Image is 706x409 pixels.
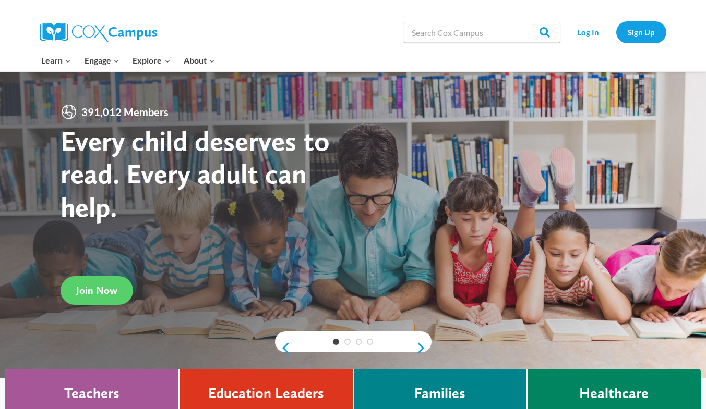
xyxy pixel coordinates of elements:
[275,342,291,354] a: previous
[404,22,560,43] input: Search Cox Campus
[76,284,117,296] span: Join Now
[61,124,330,224] strong: Every child deserves to read. Every adult can help.
[579,385,649,402] h4: Healthcare
[64,385,119,402] h4: Teachers
[416,342,432,354] a: next
[367,339,373,345] a: 4
[566,21,666,43] nav: Secondary Navigation
[344,339,351,345] a: 2
[333,339,339,345] a: 1
[41,54,71,67] span: Learn
[208,385,324,402] h4: Education Leaders
[35,49,222,71] nav: Primary Navigation
[133,54,170,67] span: Explore
[77,104,173,120] span: 391,012 Members
[85,54,119,67] span: Engage
[356,339,362,345] a: 3
[414,385,465,402] h4: Families
[61,276,133,305] a: Join Now
[184,54,215,67] span: About
[40,23,157,42] img: Cox Campus
[275,338,432,358] div: content slider buttons
[616,21,666,43] a: Sign Up
[566,21,611,43] a: Log In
